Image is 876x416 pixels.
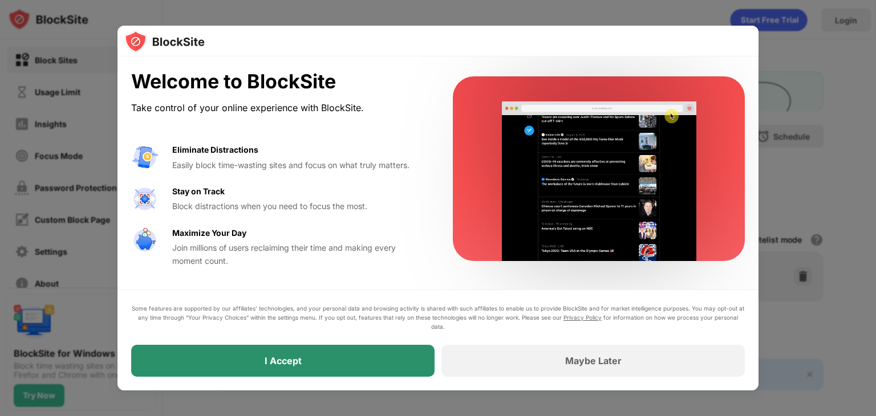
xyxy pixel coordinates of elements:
[563,314,602,321] a: Privacy Policy
[172,227,246,239] div: Maximize Your Day
[172,144,258,156] div: Eliminate Distractions
[131,185,159,213] img: value-focus.svg
[172,242,425,267] div: Join millions of users reclaiming their time and making every moment count.
[172,185,225,198] div: Stay on Track
[131,144,159,171] img: value-avoid-distractions.svg
[172,200,425,213] div: Block distractions when you need to focus the most.
[131,304,745,331] div: Some features are supported by our affiliates’ technologies, and your personal data and browsing ...
[131,70,425,93] div: Welcome to BlockSite
[565,355,622,366] div: Maybe Later
[172,159,425,172] div: Easily block time-wasting sites and focus on what truly matters.
[131,100,425,116] div: Take control of your online experience with BlockSite.
[265,355,302,366] div: I Accept
[124,30,205,53] img: logo-blocksite.svg
[131,227,159,254] img: value-safe-time.svg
